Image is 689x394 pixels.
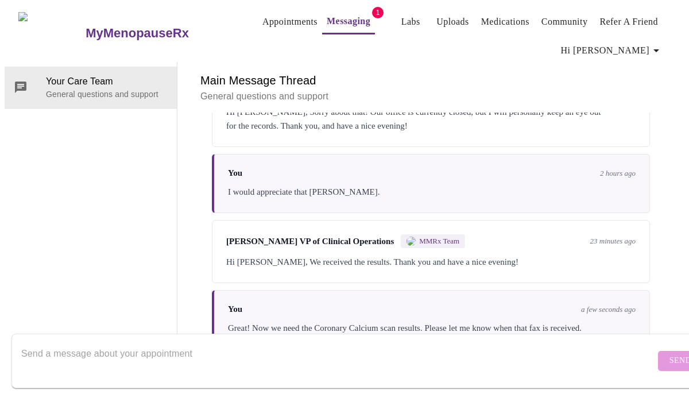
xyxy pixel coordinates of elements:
[258,10,322,33] button: Appointments
[372,7,384,18] span: 1
[228,321,636,349] div: Great! Now we need the Coronary Calcium scan results. Please let me know when that fax is receive...
[581,305,636,314] span: a few seconds ago
[226,255,636,269] div: Hi [PERSON_NAME], We received the results. Thank you and have a nice evening!
[561,43,663,59] span: Hi [PERSON_NAME]
[86,26,189,41] h3: MyMenopauseRx
[262,14,318,30] a: Appointments
[392,10,429,33] button: Labs
[401,14,420,30] a: Labs
[21,342,655,379] textarea: Send a message about your appointment
[590,237,636,246] span: 23 minutes ago
[600,169,636,178] span: 2 hours ago
[46,75,168,88] span: Your Care Team
[200,71,661,90] h6: Main Message Thread
[599,14,658,30] a: Refer a Friend
[46,88,168,100] p: General questions and support
[432,10,474,33] button: Uploads
[226,105,636,133] div: Hi [PERSON_NAME], Sorry about that! Our office is currently closed, but I will personally keep an...
[407,237,416,246] img: MMRX
[556,39,668,62] button: Hi [PERSON_NAME]
[200,90,661,103] p: General questions and support
[5,67,177,108] div: Your Care TeamGeneral questions and support
[84,13,235,53] a: MyMenopauseRx
[436,14,469,30] a: Uploads
[327,13,370,29] a: Messaging
[537,10,593,33] button: Community
[541,14,588,30] a: Community
[228,168,242,178] span: You
[477,10,534,33] button: Medications
[419,237,459,246] span: MMRx Team
[322,10,375,34] button: Messaging
[226,237,394,246] span: [PERSON_NAME] VP of Clinical Operations
[595,10,663,33] button: Refer a Friend
[18,12,84,55] img: MyMenopauseRx Logo
[228,304,242,314] span: You
[481,14,529,30] a: Medications
[228,185,636,199] div: I would appreciate that [PERSON_NAME].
